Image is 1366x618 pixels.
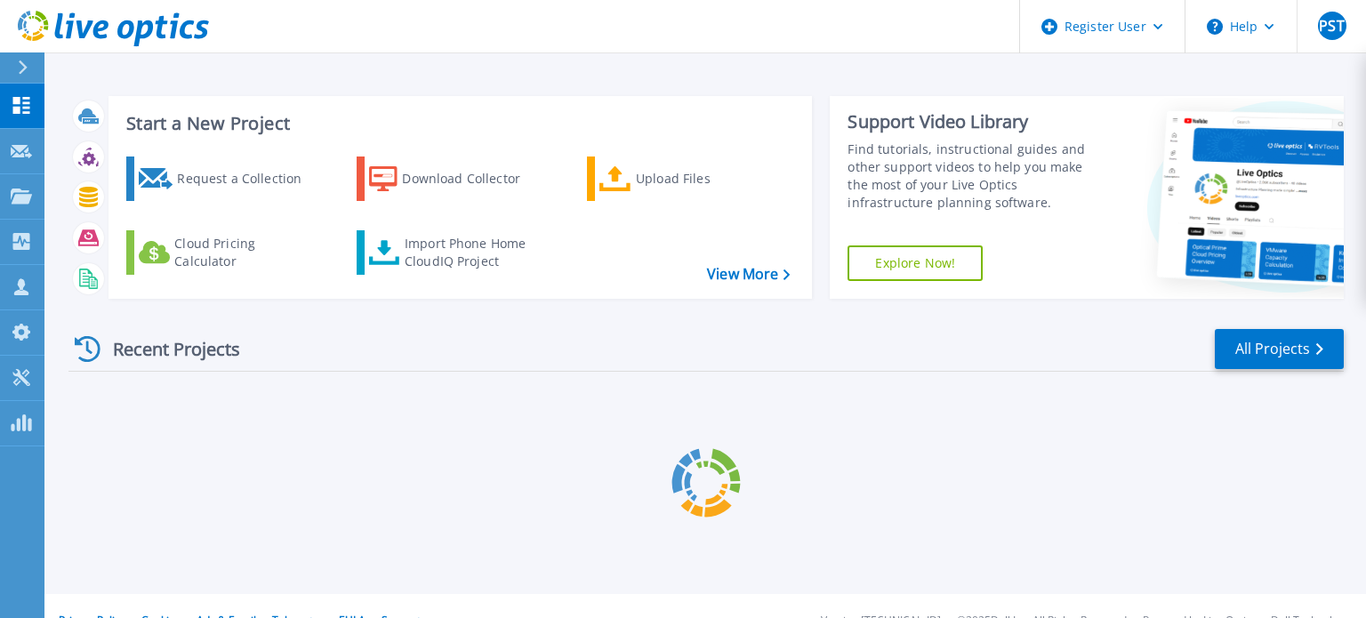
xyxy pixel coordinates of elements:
[357,157,555,201] a: Download Collector
[126,114,790,133] h3: Start a New Project
[402,161,544,197] div: Download Collector
[636,161,778,197] div: Upload Files
[1319,19,1344,33] span: PST
[848,245,983,281] a: Explore Now!
[68,327,264,371] div: Recent Projects
[1215,329,1344,369] a: All Projects
[177,161,319,197] div: Request a Collection
[126,230,325,275] a: Cloud Pricing Calculator
[848,140,1105,212] div: Find tutorials, instructional guides and other support videos to help you make the most of your L...
[587,157,785,201] a: Upload Files
[174,235,317,270] div: Cloud Pricing Calculator
[126,157,325,201] a: Request a Collection
[405,235,543,270] div: Import Phone Home CloudIQ Project
[848,110,1105,133] div: Support Video Library
[707,266,790,283] a: View More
